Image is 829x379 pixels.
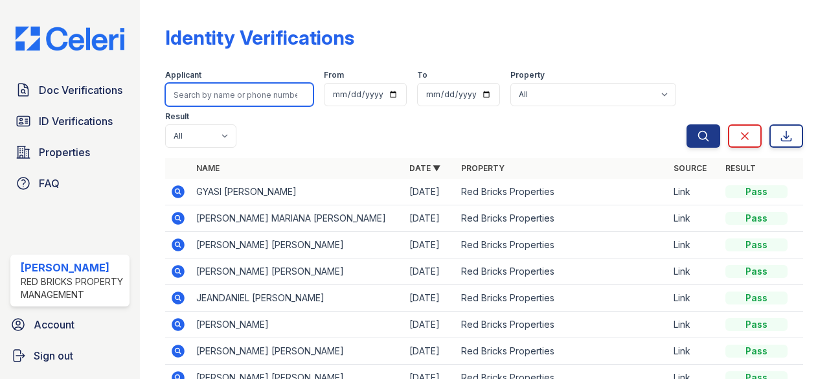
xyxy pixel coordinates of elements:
[725,212,788,225] div: Pass
[725,345,788,358] div: Pass
[674,163,707,173] a: Source
[39,113,113,129] span: ID Verifications
[668,232,720,258] td: Link
[404,338,456,365] td: [DATE]
[191,285,403,312] td: JEANDANIEL [PERSON_NAME]
[191,179,403,205] td: GYASI [PERSON_NAME]
[404,285,456,312] td: [DATE]
[191,232,403,258] td: [PERSON_NAME] [PERSON_NAME]
[5,343,135,369] a: Sign out
[668,205,720,232] td: Link
[21,260,124,275] div: [PERSON_NAME]
[21,275,124,301] div: Red Bricks Property Management
[456,285,668,312] td: Red Bricks Properties
[165,111,189,122] label: Result
[668,285,720,312] td: Link
[725,185,788,198] div: Pass
[668,179,720,205] td: Link
[404,232,456,258] td: [DATE]
[725,238,788,251] div: Pass
[404,205,456,232] td: [DATE]
[409,163,440,173] a: Date ▼
[461,163,505,173] a: Property
[725,292,788,304] div: Pass
[668,312,720,338] td: Link
[165,26,354,49] div: Identity Verifications
[668,258,720,285] td: Link
[10,170,130,196] a: FAQ
[191,338,403,365] td: [PERSON_NAME] [PERSON_NAME]
[456,232,668,258] td: Red Bricks Properties
[404,258,456,285] td: [DATE]
[456,338,668,365] td: Red Bricks Properties
[668,338,720,365] td: Link
[456,205,668,232] td: Red Bricks Properties
[456,258,668,285] td: Red Bricks Properties
[725,318,788,331] div: Pass
[191,205,403,232] td: [PERSON_NAME] MARIANA [PERSON_NAME]
[5,27,135,51] img: CE_Logo_Blue-a8612792a0a2168367f1c8372b55b34899dd931a85d93a1a3d3e32e68fde9ad4.png
[34,348,73,363] span: Sign out
[324,70,344,80] label: From
[725,265,788,278] div: Pass
[39,82,122,98] span: Doc Verifications
[191,258,403,285] td: [PERSON_NAME] [PERSON_NAME]
[404,312,456,338] td: [DATE]
[10,139,130,165] a: Properties
[456,312,668,338] td: Red Bricks Properties
[34,317,74,332] span: Account
[456,179,668,205] td: Red Bricks Properties
[165,83,313,106] input: Search by name or phone number
[417,70,427,80] label: To
[39,144,90,160] span: Properties
[10,108,130,134] a: ID Verifications
[725,163,756,173] a: Result
[39,176,60,191] span: FAQ
[191,312,403,338] td: [PERSON_NAME]
[404,179,456,205] td: [DATE]
[10,77,130,103] a: Doc Verifications
[165,70,201,80] label: Applicant
[510,70,545,80] label: Property
[5,312,135,338] a: Account
[196,163,220,173] a: Name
